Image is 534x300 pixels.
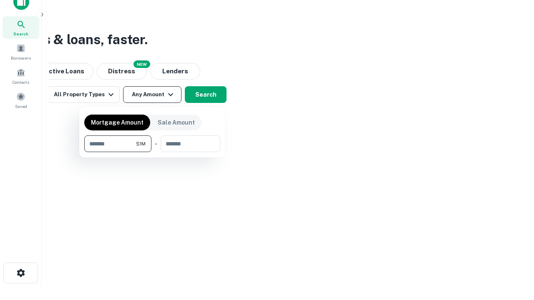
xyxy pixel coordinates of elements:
span: $1M [136,140,146,147]
iframe: Chat Widget [492,233,534,273]
p: Sale Amount [158,118,195,127]
div: - [155,135,157,152]
p: Mortgage Amount [91,118,144,127]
